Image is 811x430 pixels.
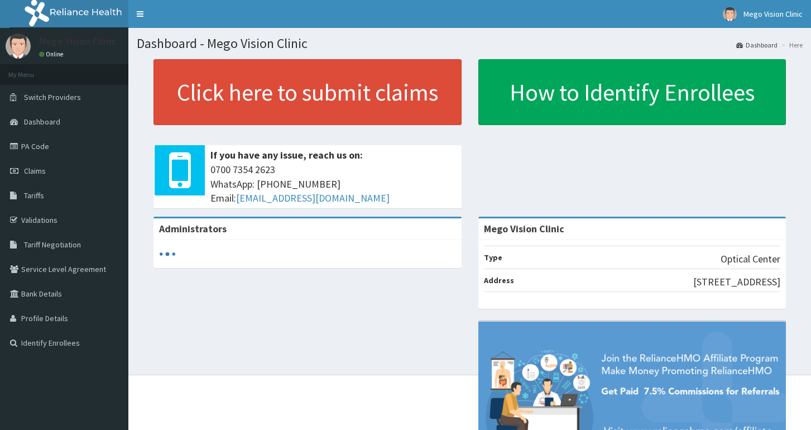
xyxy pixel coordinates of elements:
a: Online [39,50,66,58]
h1: Dashboard - Mego Vision Clinic [137,36,803,51]
a: How to Identify Enrollees [478,59,786,125]
strong: Mego Vision Clinic [484,222,564,235]
a: Click here to submit claims [153,59,462,125]
b: If you have any issue, reach us on: [210,149,363,161]
img: User Image [723,7,737,21]
p: Mego Vision Clinic [39,36,116,46]
span: 0700 7354 2623 WhatsApp: [PHONE_NUMBER] Email: [210,163,456,206]
a: [EMAIL_ADDRESS][DOMAIN_NAME] [236,192,390,204]
li: Here [779,40,803,50]
span: Tariff Negotiation [24,240,81,250]
b: Administrators [159,222,227,235]
img: User Image [6,34,31,59]
span: Claims [24,166,46,176]
span: Dashboard [24,117,60,127]
svg: audio-loading [159,246,176,262]
span: Tariffs [24,190,44,200]
span: Mego Vision Clinic [743,9,803,19]
p: [STREET_ADDRESS] [693,275,780,289]
b: Type [484,252,502,262]
b: Address [484,275,514,285]
a: Dashboard [736,40,778,50]
p: Optical Center [721,252,780,266]
span: Switch Providers [24,92,81,102]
